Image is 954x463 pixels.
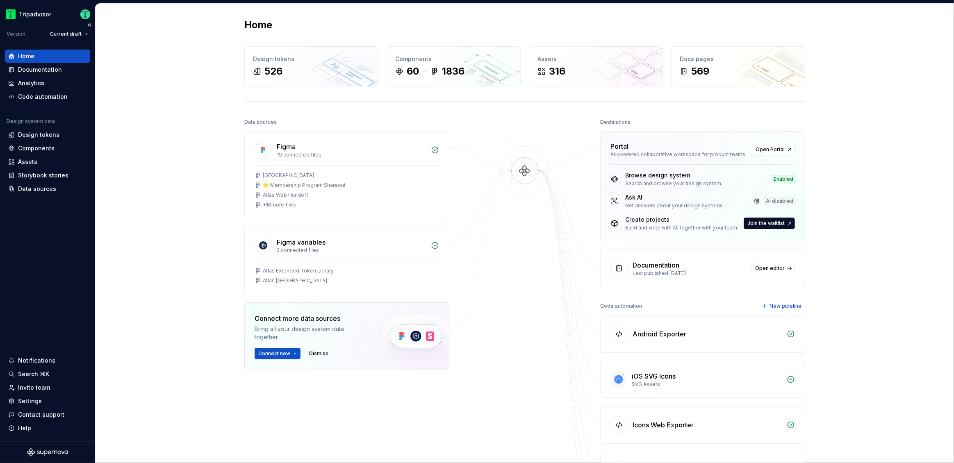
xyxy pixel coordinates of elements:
div: Icons Web Exporter [633,420,694,430]
div: Atlas Extended Token Library [263,268,334,274]
div: Design system data [7,118,55,125]
a: Design tokens526 [244,46,378,86]
a: Open editor [751,263,795,274]
button: Contact support [5,408,90,421]
div: Android Exporter [633,329,686,339]
div: Design tokens [18,131,59,139]
div: Contact support [18,411,64,419]
div: 60 [407,65,419,78]
div: Enabled [772,175,795,183]
div: Assets [537,55,654,63]
div: Portal [610,141,628,151]
button: Notifications [5,354,90,367]
a: Data sources [5,182,90,195]
button: Current draft [46,28,92,40]
a: Design tokens [5,128,90,141]
div: SVG Assets [632,381,782,388]
h2: Home [244,18,272,32]
a: Assets [5,155,90,168]
a: Storybook stories [5,169,90,182]
div: Code automation [600,300,642,312]
a: Figma19 connected files[GEOGRAPHIC_DATA]🌟 Membership Program ShareoutAtlas Web Handoff+16more files [244,131,449,218]
div: Figma [277,142,296,152]
div: 569 [691,65,709,78]
a: Components [5,142,90,155]
div: Docs pages [680,55,797,63]
a: Components601836 [387,46,521,86]
div: 🌟 Membership Program Shareout [263,182,346,188]
div: Settings [18,397,42,405]
div: Browse design system [625,171,722,179]
button: Help [5,422,90,435]
div: Components [18,144,55,152]
span: New pipeline [770,303,801,309]
div: Data sources [244,116,277,128]
div: 526 [264,65,282,78]
div: Create projects [625,216,738,224]
div: Build and write with AI, together with your team. [625,225,738,231]
div: Search ⌘K [18,370,49,378]
div: Atlas [GEOGRAPHIC_DATA] [263,277,327,284]
div: 19 connected files [277,152,426,158]
div: Notifications [18,356,55,365]
div: AI-powered collaborative workspace for product teams. [610,151,747,158]
button: Dismiss [305,348,332,359]
a: Analytics [5,77,90,90]
a: Assets316 [529,46,663,86]
div: Code automation [18,93,68,101]
div: Home [18,52,34,60]
a: Documentation [5,63,90,76]
a: Open Portal [752,144,795,155]
div: 316 [549,65,565,78]
button: New pipeline [759,300,805,312]
a: Figma variables2 connected filesAtlas Extended Token LibraryAtlas [GEOGRAPHIC_DATA] [244,227,449,294]
div: Documentation [633,260,679,270]
a: Home [5,50,90,63]
button: Connect new [255,348,301,359]
div: Figma variables [277,237,326,247]
div: 2 connected files [277,247,426,254]
div: Ask AI [625,193,724,202]
div: Documentation [18,66,62,74]
span: Dismiss [309,350,328,357]
button: TripadvisorThomas Dittmer [2,5,93,23]
div: Tripadvisor [19,10,51,18]
div: Storybook stories [18,171,68,179]
span: Open Portal [756,146,785,153]
button: Collapse sidebar [84,19,95,31]
img: Thomas Dittmer [80,9,90,19]
div: Get answers about your design systems. [625,202,724,209]
div: Last published [DATE] [633,270,747,277]
div: [GEOGRAPHIC_DATA] [263,172,314,179]
div: Bring all your design system data together. [255,325,365,341]
span: Current draft [50,31,82,37]
div: Design tokens [253,55,370,63]
span: Connect new [258,350,290,357]
span: Open editor [755,265,785,272]
div: Help [18,424,31,432]
div: Data sources [18,185,56,193]
div: 1836 [442,65,464,78]
a: Code automation [5,90,90,103]
div: Destinations [600,116,631,128]
div: Components [395,55,512,63]
div: Search and browse your design system. [625,180,722,187]
svg: Supernova Logo [27,448,68,456]
a: Invite team [5,381,90,394]
a: Settings [5,395,90,408]
img: 0ed0e8b8-9446-497d-bad0-376821b19aa5.png [6,9,16,19]
button: Search ⌘K [5,368,90,381]
div: Invite team [18,384,50,392]
div: Version [7,31,25,37]
div: Atlas Web Handoff [263,192,308,198]
div: iOS SVG Icons [632,371,676,381]
div: Assets [18,158,37,166]
div: Analytics [18,79,44,87]
div: Connect more data sources [255,313,365,323]
button: Join the waitlist [744,218,795,229]
div: AI disabled [764,197,795,205]
span: Join the waitlist [747,220,785,227]
a: Docs pages569 [671,46,805,86]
